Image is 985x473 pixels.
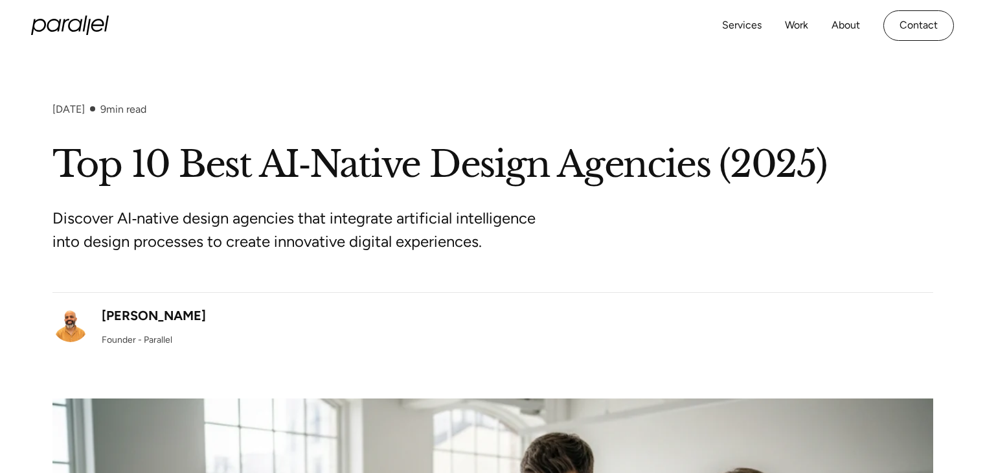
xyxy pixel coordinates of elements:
[52,306,206,347] a: [PERSON_NAME]Founder - Parallel
[52,207,538,253] p: Discover AI‑native design agencies that integrate artificial intelligence into design processes t...
[102,306,206,325] div: [PERSON_NAME]
[883,10,954,41] a: Contact
[832,16,860,35] a: About
[52,306,89,342] img: Robin Dhanwani
[722,16,762,35] a: Services
[31,16,109,35] a: home
[100,103,146,115] div: min read
[52,103,85,115] div: [DATE]
[52,141,933,189] h1: Top 10 Best AI‑Native Design Agencies (2025)
[102,333,172,347] div: Founder - Parallel
[785,16,808,35] a: Work
[100,103,106,115] span: 9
